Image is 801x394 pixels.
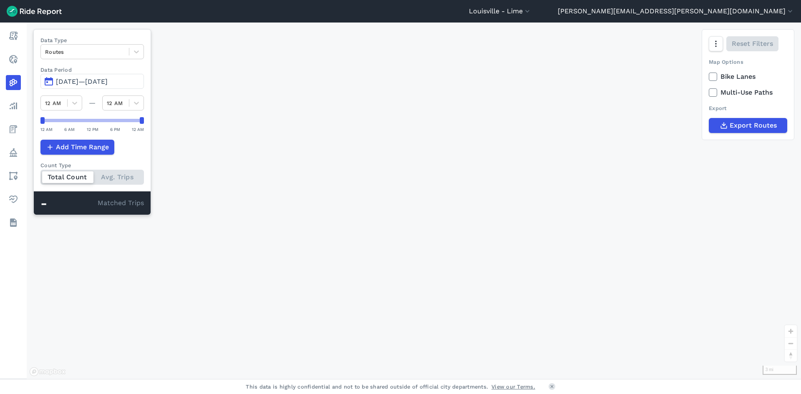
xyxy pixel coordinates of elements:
[6,192,21,207] a: Health
[40,140,114,155] button: Add Time Range
[6,28,21,43] a: Report
[469,6,531,16] button: Louisville - Lime
[110,125,120,133] div: 6 PM
[64,125,75,133] div: 6 AM
[709,58,787,66] div: Map Options
[56,142,109,152] span: Add Time Range
[6,75,21,90] a: Heatmaps
[6,122,21,137] a: Fees
[40,125,53,133] div: 12 AM
[709,118,787,133] button: Export Routes
[6,215,21,230] a: Datasets
[87,125,98,133] div: 12 PM
[6,98,21,113] a: Analyze
[491,383,535,391] a: View our Terms.
[40,198,98,209] div: -
[82,98,102,108] div: —
[7,6,62,17] img: Ride Report
[558,6,794,16] button: [PERSON_NAME][EMAIL_ADDRESS][PERSON_NAME][DOMAIN_NAME]
[709,72,787,82] label: Bike Lanes
[6,145,21,160] a: Policy
[6,52,21,67] a: Realtime
[27,23,801,379] div: loading
[732,39,773,49] span: Reset Filters
[40,74,144,89] button: [DATE]—[DATE]
[132,125,144,133] div: 12 AM
[726,36,778,51] button: Reset Filters
[709,104,787,112] div: Export
[6,168,21,183] a: Areas
[34,191,151,215] div: Matched Trips
[709,88,787,98] label: Multi-Use Paths
[56,78,108,85] span: [DATE]—[DATE]
[40,36,144,44] label: Data Type
[40,66,144,74] label: Data Period
[40,161,144,169] div: Count Type
[730,120,777,130] span: Export Routes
